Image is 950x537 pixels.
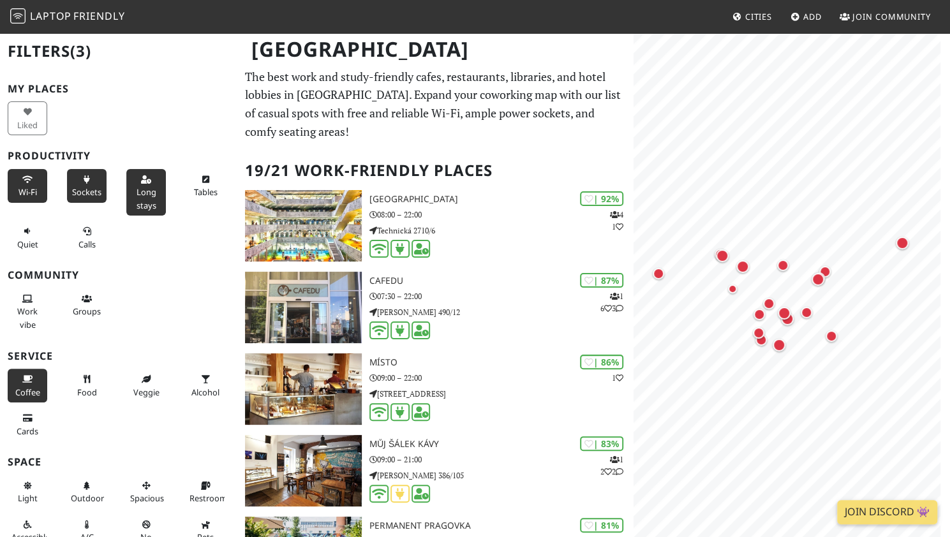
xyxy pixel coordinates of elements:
h3: [GEOGRAPHIC_DATA] [369,194,634,205]
h3: Community [8,269,230,281]
div: Map marker [801,307,826,332]
img: Můj šálek kávy [245,435,362,506]
a: Join Community [835,5,936,28]
div: Map marker [826,330,851,356]
div: Map marker [812,273,837,298]
a: Join Discord 👾 [837,500,937,524]
h3: Service [8,350,230,362]
span: Work-friendly tables [194,186,218,198]
p: 4 1 [610,209,623,233]
span: Video/audio calls [78,239,96,250]
h1: [GEOGRAPHIC_DATA] [241,32,630,67]
span: Coffee [15,386,40,398]
div: Map marker [728,284,753,310]
span: Outdoor area [71,492,104,504]
button: Veggie [126,369,166,402]
button: Coffee [8,369,47,402]
span: People working [17,305,38,330]
span: Power sockets [72,186,101,198]
img: Místo [245,353,362,425]
div: | 83% [580,436,623,451]
p: [STREET_ADDRESS] [369,388,634,400]
div: Map marker [753,327,778,353]
span: Add [803,11,822,22]
h3: Cafedu [369,276,634,286]
div: | 87% [580,273,623,288]
h2: Filters [8,32,230,71]
span: Credit cards [17,425,38,437]
div: | 86% [580,355,623,369]
span: Natural light [18,492,38,504]
button: Groups [67,288,107,322]
a: Cafedu | 87% 163 Cafedu 07:30 – 22:00 [PERSON_NAME] 490/12 [237,272,633,343]
p: 09:00 – 21:00 [369,453,634,466]
div: Map marker [763,298,789,323]
p: 09:00 – 22:00 [369,372,634,384]
div: Map marker [753,309,779,334]
span: Friendly [73,9,124,23]
span: Cities [745,11,772,22]
div: Map marker [778,307,803,332]
div: Map marker [715,249,740,274]
h3: Místo [369,357,634,368]
p: 07:30 – 22:00 [369,290,634,302]
span: (3) [70,40,91,61]
a: Místo | 86% 1 Místo 09:00 – 22:00 [STREET_ADDRESS] [237,353,633,425]
a: Můj šálek kávy | 83% 122 Můj šálek kávy 09:00 – 21:00 [PERSON_NAME] 386/105 [237,435,633,506]
img: LaptopFriendly [10,8,26,24]
div: Map marker [773,339,798,364]
a: LaptopFriendly LaptopFriendly [10,6,125,28]
div: | 81% [580,518,623,533]
span: Stable Wi-Fi [19,186,37,198]
p: 1 [612,372,623,384]
p: [PERSON_NAME] 386/105 [369,469,634,482]
h3: Productivity [8,150,230,162]
button: Restroom [186,475,225,509]
p: 1 2 2 [600,453,623,478]
img: National Library of Technology [245,190,362,261]
div: Map marker [736,260,762,286]
button: Light [8,475,47,509]
span: Long stays [137,186,156,210]
button: Food [67,369,107,402]
span: Join Community [852,11,931,22]
h3: Space [8,456,230,468]
span: Food [77,386,97,398]
p: 08:00 – 22:00 [369,209,634,221]
span: Veggie [133,386,160,398]
span: Quiet [17,239,38,250]
h3: My Places [8,83,230,95]
div: | 92% [580,191,623,206]
div: Map marker [896,237,921,262]
button: Calls [67,221,107,254]
button: Alcohol [186,369,225,402]
span: Group tables [73,305,101,317]
a: National Library of Technology | 92% 41 [GEOGRAPHIC_DATA] 08:00 – 22:00 Technická 2710/6 [237,190,633,261]
h2: 19/21 Work-Friendly Places [245,151,625,190]
h3: Můj šálek kávy [369,439,634,450]
button: Wi-Fi [8,169,47,203]
button: Long stays [126,169,166,216]
button: Sockets [67,169,107,203]
div: Map marker [777,260,803,285]
div: Map marker [755,334,781,360]
div: Map marker [716,249,741,275]
div: Map marker [813,272,839,298]
div: Map marker [781,313,806,338]
p: The best work and study-friendly cafes, restaurants, libraries, and hotel lobbies in [GEOGRAPHIC_... [245,68,625,141]
p: [PERSON_NAME] 490/12 [369,306,634,318]
div: Map marker [819,266,845,291]
a: Cities [727,5,777,28]
button: Work vibe [8,288,47,335]
p: 1 6 3 [600,290,623,314]
p: Technická 2710/6 [369,224,634,237]
button: Quiet [8,221,47,254]
button: Spacious [126,475,166,509]
span: Spacious [130,492,164,504]
img: Cafedu [245,272,362,343]
span: Restroom [189,492,227,504]
button: Cards [8,408,47,441]
span: Alcohol [191,386,219,398]
span: Laptop [30,9,71,23]
button: Tables [186,169,225,203]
